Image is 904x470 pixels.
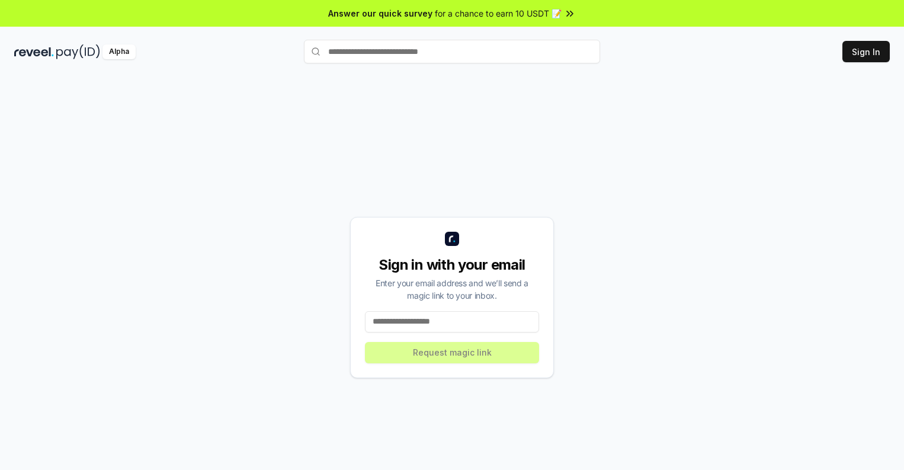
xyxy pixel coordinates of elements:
[102,44,136,59] div: Alpha
[445,232,459,246] img: logo_small
[842,41,890,62] button: Sign In
[365,277,539,302] div: Enter your email address and we’ll send a magic link to your inbox.
[56,44,100,59] img: pay_id
[365,255,539,274] div: Sign in with your email
[328,7,432,20] span: Answer our quick survey
[435,7,562,20] span: for a chance to earn 10 USDT 📝
[14,44,54,59] img: reveel_dark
